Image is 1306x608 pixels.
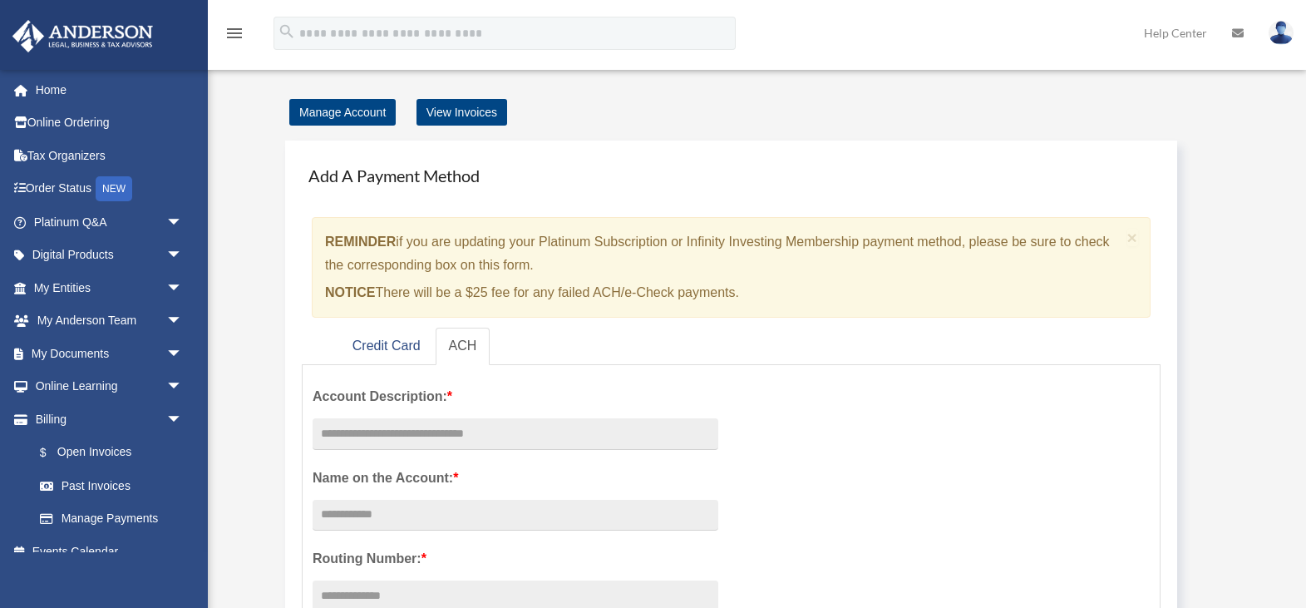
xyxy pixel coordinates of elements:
button: Close [1127,229,1138,246]
label: Name on the Account: [313,467,718,490]
a: Home [12,73,208,106]
a: Tax Organizers [12,139,208,172]
a: Credit Card [339,328,434,365]
img: User Pic [1269,21,1294,45]
span: × [1127,228,1138,247]
a: My Documentsarrow_drop_down [12,337,208,370]
span: arrow_drop_down [166,403,200,437]
a: My Anderson Teamarrow_drop_down [12,304,208,338]
a: Past Invoices [23,469,208,502]
span: arrow_drop_down [166,370,200,404]
a: Digital Productsarrow_drop_down [12,239,208,272]
label: Account Description: [313,385,718,408]
a: Online Learningarrow_drop_down [12,370,208,403]
p: There will be a $25 fee for any failed ACH/e-Check payments. [325,281,1121,304]
h4: Add A Payment Method [302,157,1161,194]
img: Anderson Advisors Platinum Portal [7,20,158,52]
strong: REMINDER [325,235,396,249]
span: arrow_drop_down [166,205,200,240]
a: My Entitiesarrow_drop_down [12,271,208,304]
a: ACH [436,328,490,365]
a: Manage Payments [23,502,200,536]
i: search [278,22,296,41]
strong: NOTICE [325,285,375,299]
i: menu [224,23,244,43]
a: View Invoices [416,99,507,126]
a: Online Ordering [12,106,208,140]
label: Routing Number: [313,547,718,571]
span: arrow_drop_down [166,239,200,273]
span: arrow_drop_down [166,304,200,339]
a: Events Calendar [12,535,208,568]
a: Platinum Q&Aarrow_drop_down [12,205,208,239]
div: NEW [96,176,132,201]
a: menu [224,29,244,43]
a: Billingarrow_drop_down [12,403,208,436]
a: Order StatusNEW [12,172,208,206]
div: if you are updating your Platinum Subscription or Infinity Investing Membership payment method, p... [312,217,1151,318]
span: $ [49,442,57,463]
span: arrow_drop_down [166,337,200,371]
a: Manage Account [289,99,396,126]
a: $Open Invoices [23,436,208,470]
span: arrow_drop_down [166,271,200,305]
